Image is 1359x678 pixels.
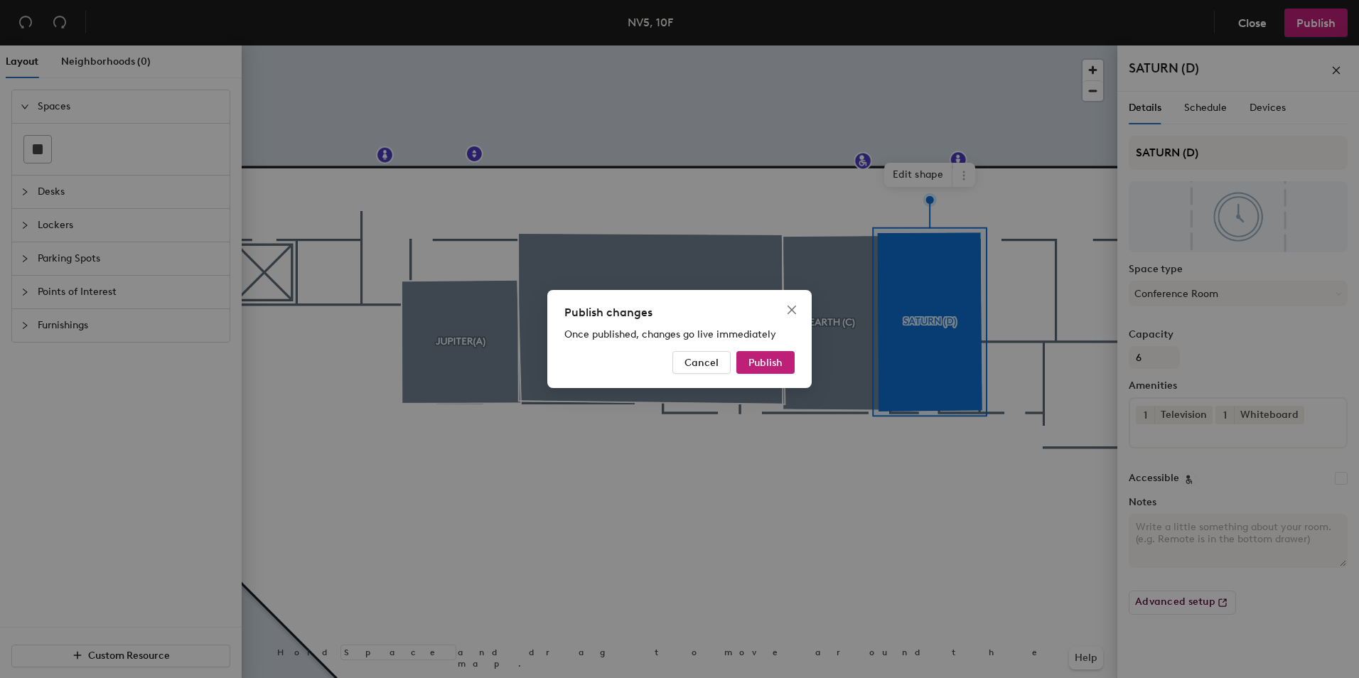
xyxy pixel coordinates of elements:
[786,304,797,316] span: close
[684,357,719,369] span: Cancel
[564,328,776,340] span: Once published, changes go live immediately
[780,298,803,321] button: Close
[736,351,795,374] button: Publish
[748,357,783,369] span: Publish
[672,351,731,374] button: Cancel
[780,304,803,316] span: Close
[564,304,795,321] div: Publish changes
